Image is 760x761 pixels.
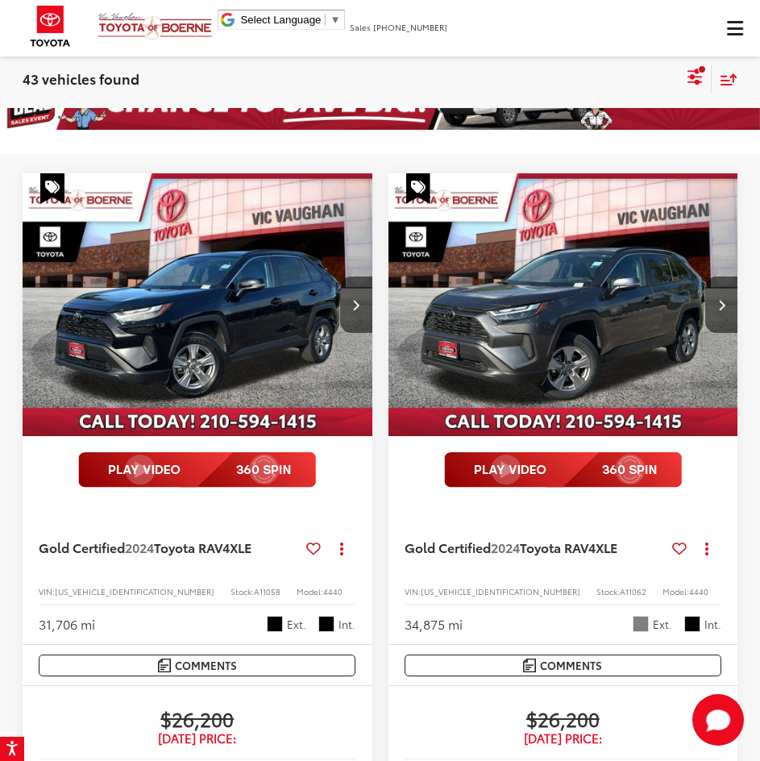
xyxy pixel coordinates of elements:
[705,542,708,555] span: dropdown dots
[254,585,280,597] span: A11058
[520,538,596,556] span: Toyota RAV4
[712,65,737,94] button: Select sort value
[40,173,64,204] span: Special
[692,694,744,746] svg: Start Chat
[662,585,689,597] span: Model:
[405,615,463,634] div: 34,875 mi
[705,277,737,333] button: Next image
[405,706,721,730] span: $26,200
[22,173,374,437] img: 2024 Toyota RAV4 XLE
[39,615,95,634] div: 31,706 mi
[340,277,372,333] button: Next image
[240,14,340,26] a: Select Language​
[405,539,666,556] a: Gold Certified2024Toyota RAV4XLE
[323,585,343,597] span: 4440
[350,21,371,33] span: Sales
[39,539,300,556] a: Gold Certified2024Toyota RAV4XLE
[240,14,321,26] span: Select Language
[689,585,708,597] span: 4440
[338,617,355,632] span: Int.
[330,14,340,26] span: ▼
[39,538,125,556] span: Gold Certified
[175,658,237,673] span: Comments
[39,655,355,676] button: Comments
[327,534,355,562] button: Actions
[523,659,536,672] img: Comments
[693,534,721,562] button: Actions
[297,585,323,597] span: Model:
[653,617,672,632] span: Ext.
[388,173,740,436] a: 2024 Toyota RAV4 XLE2024 Toyota RAV4 XLE2024 Toyota RAV4 XLE2024 Toyota RAV4 XLE
[23,69,139,88] span: 43 vehicles found
[444,452,682,488] img: full motion video
[78,452,316,488] img: full motion video
[620,585,646,597] span: A11062
[692,694,744,746] button: Toggle Chat Window
[421,585,580,597] span: [US_VEHICLE_IDENTIFICATION_NUMBER]
[405,585,421,597] span: VIN:
[540,658,602,673] span: Comments
[230,585,254,597] span: Stock:
[55,585,214,597] span: [US_VEHICLE_IDENTIFICATION_NUMBER]
[158,659,171,672] img: Comments
[491,538,520,556] span: 2024
[267,616,283,632] span: Black
[406,173,430,204] span: Special
[684,616,700,632] span: Black
[704,617,721,632] span: Int.
[405,538,491,556] span: Gold Certified
[685,63,705,95] button: Select filters
[340,542,343,555] span: dropdown dots
[596,538,617,556] span: XLE
[98,12,213,40] img: Vic Vaughan Toyota of Boerne
[39,730,355,746] span: [DATE] Price:
[405,655,721,676] button: Comments
[596,585,620,597] span: Stock:
[22,173,374,436] div: 2024 Toyota RAV4 XLE 0
[388,173,740,436] div: 2024 Toyota RAV4 XLE 0
[318,616,334,632] span: Black
[373,21,447,33] span: [PHONE_NUMBER]
[22,173,374,436] a: 2024 Toyota RAV4 XLE2024 Toyota RAV4 XLE2024 Toyota RAV4 XLE2024 Toyota RAV4 XLE
[39,706,355,730] span: $26,200
[154,538,230,556] span: Toyota RAV4
[125,538,154,556] span: 2024
[39,585,55,597] span: VIN:
[388,173,740,437] img: 2024 Toyota RAV4 XLE
[325,14,326,26] span: ​
[230,538,251,556] span: XLE
[633,616,649,632] span: Gray
[287,617,306,632] span: Ext.
[405,730,721,746] span: [DATE] Price:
